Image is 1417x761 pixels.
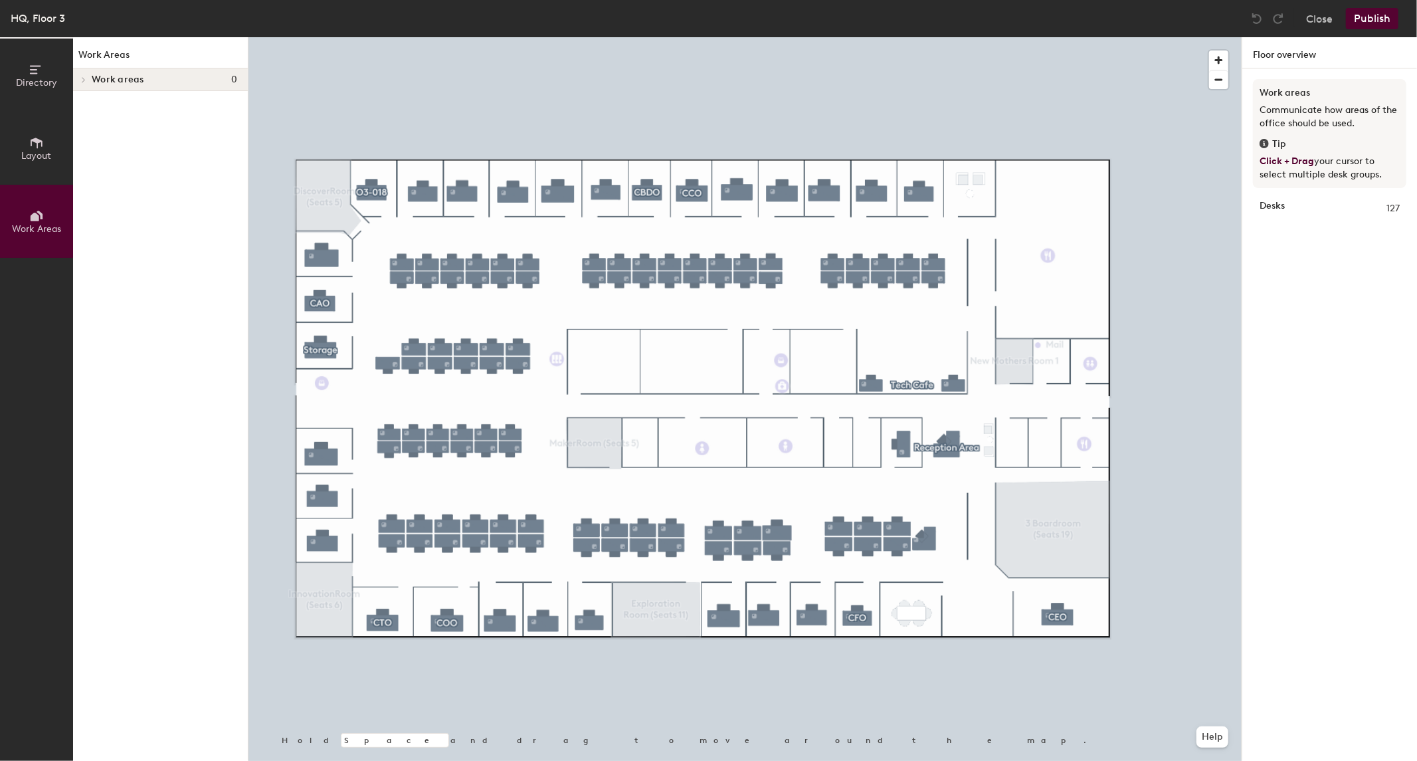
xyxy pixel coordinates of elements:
button: Help [1196,726,1228,748]
h3: Work areas [1260,86,1400,100]
span: Work Areas [12,223,61,235]
h1: Floor overview [1242,37,1417,68]
div: HQ, Floor 3 [11,10,65,27]
span: Directory [16,77,57,88]
h1: Work Areas [73,48,248,68]
div: Tip [1260,137,1400,152]
p: your cursor to select multiple desk groups. [1260,155,1400,181]
img: Undo [1250,12,1264,25]
span: Click + Drag [1260,156,1314,167]
span: 127 [1386,201,1400,216]
strong: Desks [1260,201,1285,216]
span: Layout [22,150,52,162]
span: 0 [231,74,237,85]
button: Publish [1346,8,1398,29]
img: Redo [1272,12,1285,25]
p: Communicate how areas of the office should be used. [1260,104,1400,130]
button: Close [1306,8,1333,29]
span: Work areas [92,74,144,85]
